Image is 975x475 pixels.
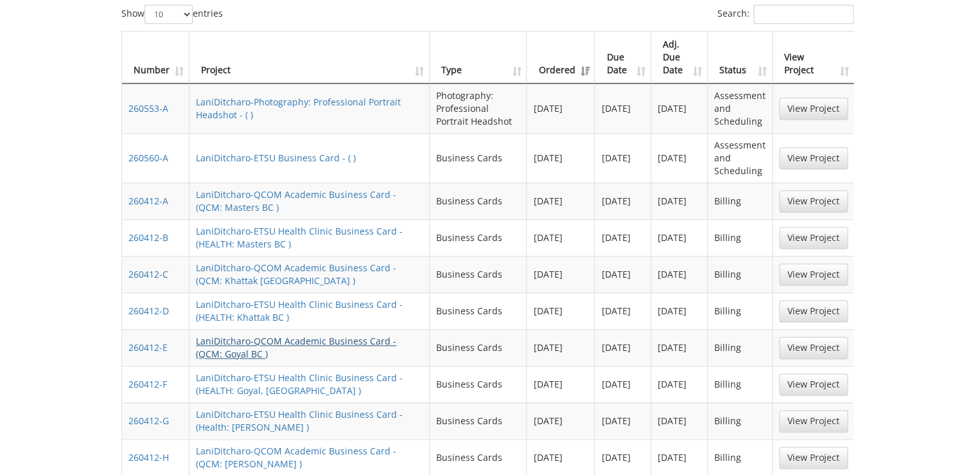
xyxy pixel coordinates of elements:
[595,256,651,292] td: [DATE]
[145,4,193,24] select: Showentries
[651,219,708,256] td: [DATE]
[527,329,595,366] td: [DATE]
[779,264,848,285] a: View Project
[708,31,773,84] th: Status: activate to sort column ascending
[128,152,168,164] a: 260560-A
[527,366,595,402] td: [DATE]
[651,366,708,402] td: [DATE]
[527,402,595,439] td: [DATE]
[595,133,651,183] td: [DATE]
[196,335,396,360] a: LaniDitcharo-QCOM Academic Business Card - (QCM: Goyal BC )
[779,190,848,212] a: View Project
[196,188,396,213] a: LaniDitcharo-QCOM Academic Business Card - (QCM: Masters BC )
[708,133,773,183] td: Assessment and Scheduling
[708,256,773,292] td: Billing
[651,402,708,439] td: [DATE]
[717,4,854,24] label: Search:
[651,133,708,183] td: [DATE]
[773,31,854,84] th: View Project: activate to sort column ascending
[430,219,527,256] td: Business Cards
[430,402,527,439] td: Business Cards
[753,4,854,24] input: Search:
[527,31,595,84] th: Ordered: activate to sort column ascending
[430,256,527,292] td: Business Cards
[196,408,403,433] a: LaniDitcharo-ETSU Health Clinic Business Card - (Health: [PERSON_NAME] )
[779,337,848,359] a: View Project
[708,292,773,329] td: Billing
[196,225,403,250] a: LaniDitcharo-ETSU Health Clinic Business Card - (HEALTH: Masters BC )
[595,292,651,329] td: [DATE]
[527,219,595,256] td: [DATE]
[651,84,708,133] td: [DATE]
[430,183,527,219] td: Business Cards
[128,195,168,207] a: 260412-A
[128,451,169,463] a: 260412-H
[527,84,595,133] td: [DATE]
[128,378,167,390] a: 260412-F
[121,4,223,24] label: Show entries
[779,147,848,169] a: View Project
[708,84,773,133] td: Assessment and Scheduling
[430,31,527,84] th: Type: activate to sort column ascending
[779,300,848,322] a: View Project
[651,292,708,329] td: [DATE]
[708,183,773,219] td: Billing
[196,372,403,397] a: LaniDitcharo-ETSU Health Clinic Business Card - (HEALTH: Goyal, [GEOGRAPHIC_DATA] )
[708,329,773,366] td: Billing
[779,410,848,432] a: View Project
[196,445,396,470] a: LaniDitcharo-QCOM Academic Business Card - (QCM: [PERSON_NAME] )
[651,31,708,84] th: Adj. Due Date: activate to sort column ascending
[128,231,168,244] a: 260412-B
[708,366,773,402] td: Billing
[430,366,527,402] td: Business Cards
[196,152,356,164] a: LaniDitcharo-ETSU Business Card - ( )
[708,402,773,439] td: Billing
[595,84,651,133] td: [DATE]
[128,415,169,427] a: 260412-G
[430,133,527,183] td: Business Cards
[527,256,595,292] td: [DATE]
[430,292,527,329] td: Business Cards
[595,219,651,256] td: [DATE]
[595,329,651,366] td: [DATE]
[189,31,430,84] th: Project: activate to sort column ascending
[128,341,168,354] a: 260412-E
[779,227,848,249] a: View Project
[128,305,169,317] a: 260412-D
[595,183,651,219] td: [DATE]
[196,262,396,287] a: LaniDitcharo-QCOM Academic Business Card - (QCM: Khattak [GEOGRAPHIC_DATA] )
[779,447,848,469] a: View Project
[128,102,168,114] a: 260553-A
[708,219,773,256] td: Billing
[779,373,848,395] a: View Project
[651,329,708,366] td: [DATE]
[527,292,595,329] td: [DATE]
[595,366,651,402] td: [DATE]
[527,183,595,219] td: [DATE]
[430,84,527,133] td: Photography: Professional Portrait Headshot
[196,298,403,323] a: LaniDitcharo-ETSU Health Clinic Business Card - (HEALTH: Khattak BC )
[430,329,527,366] td: Business Cards
[595,402,651,439] td: [DATE]
[128,268,168,280] a: 260412-C
[651,256,708,292] td: [DATE]
[527,133,595,183] td: [DATE]
[651,183,708,219] td: [DATE]
[595,31,651,84] th: Due Date: activate to sort column ascending
[122,31,189,84] th: Number: activate to sort column ascending
[779,98,848,120] a: View Project
[196,96,401,121] a: LaniDitcharo-Photography: Professional Portrait Headshot - ( )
